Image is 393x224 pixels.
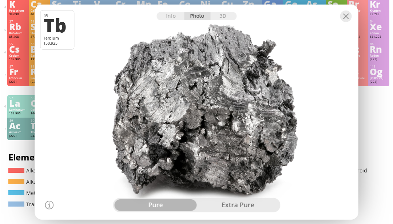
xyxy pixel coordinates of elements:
[31,45,48,53] div: Ba
[370,68,387,76] div: Og
[156,12,184,20] div: Info
[370,65,387,68] div: 118
[9,12,27,17] div: 39.098
[370,31,387,35] div: Xenon
[31,119,48,122] div: 90
[31,20,48,23] div: 38
[43,40,71,45] div: 158.925
[31,57,48,62] div: 137.327
[44,16,71,34] div: Tb
[9,122,27,130] div: Ac
[9,20,27,23] div: 37
[370,12,387,17] div: 83.798
[370,54,387,57] div: Radon
[31,122,48,130] div: Th
[370,80,387,84] div: [294]
[8,190,49,196] a: Metalloid
[8,178,75,185] a: Alkaline earth metal
[9,54,27,57] div: Cesium
[9,9,27,12] div: Potassium
[31,23,48,30] div: Sr
[31,76,48,80] div: Radium
[114,199,196,211] div: pure
[9,80,27,84] div: [223]
[9,119,27,122] div: 89
[370,45,387,53] div: Rn
[31,9,48,12] div: Calcium
[9,108,27,111] div: Lanthanum
[31,130,48,134] div: Thorium
[8,167,55,174] a: Alkali metal
[31,80,48,84] div: [226]
[9,68,27,76] div: Fr
[370,76,387,80] div: [PERSON_NAME]
[9,134,27,138] div: [227]
[9,23,27,30] div: Rb
[31,65,48,68] div: 88
[9,130,27,134] div: Actinium
[31,108,48,111] div: Cerium
[31,54,48,57] div: Barium
[9,42,27,46] div: 55
[9,31,27,35] div: Rubidium
[31,31,48,35] div: Strontium
[370,23,387,30] div: Xe
[31,12,48,17] div: 40.078
[8,201,66,208] a: Transition metal
[9,57,27,62] div: 132.905
[210,12,237,20] div: 3D
[9,99,27,107] div: La
[9,65,27,68] div: 87
[196,199,279,211] div: extra pure
[370,9,387,12] div: Krypton
[9,111,27,116] div: 138.905
[9,76,27,80] div: Francium
[31,134,48,138] div: 232.038
[31,35,48,39] div: 87.62
[370,20,387,23] div: 54
[31,96,48,100] div: 58
[370,42,387,46] div: 86
[31,99,48,107] div: Ce
[9,35,27,39] div: 85.468
[370,35,387,39] div: 131.293
[31,42,48,46] div: 56
[9,96,27,100] div: 57
[31,68,48,76] div: Ra
[9,45,27,53] div: Cs
[370,57,387,62] div: [222]
[31,111,48,116] div: 140.116
[8,151,205,163] h1: Element types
